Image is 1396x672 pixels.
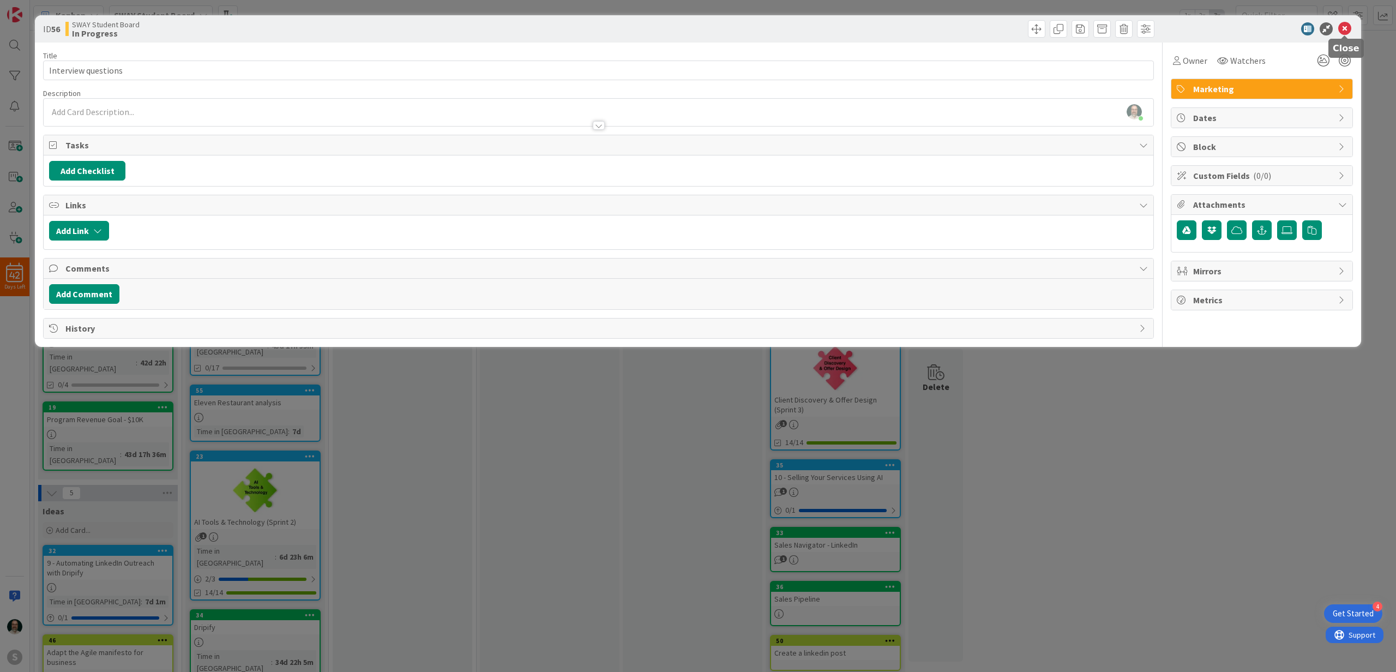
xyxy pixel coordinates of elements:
span: Tasks [65,139,1134,152]
span: Attachments [1193,198,1333,211]
button: Add Link [49,221,109,241]
span: ( 0/0 ) [1253,170,1271,181]
label: Title [43,51,57,61]
span: Links [65,199,1134,212]
input: type card name here... [43,61,1154,80]
span: Marketing [1193,82,1333,95]
span: Comments [65,262,1134,275]
span: Metrics [1193,293,1333,307]
span: ID [43,22,60,35]
span: Block [1193,140,1333,153]
span: Custom Fields [1193,169,1333,182]
img: lnHWbgg1Ejk0LXEbgxa5puaEDdKwcAZd.png [1127,104,1142,119]
h5: Close [1333,43,1359,53]
div: Open Get Started checklist, remaining modules: 4 [1324,604,1382,623]
div: 4 [1373,602,1382,611]
span: Support [23,2,50,15]
button: Add Comment [49,284,119,304]
button: Add Checklist [49,161,125,181]
span: Owner [1183,54,1207,67]
span: Mirrors [1193,265,1333,278]
span: History [65,322,1134,335]
span: Watchers [1230,54,1266,67]
div: Get Started [1333,608,1374,619]
span: Dates [1193,111,1333,124]
span: Description [43,88,81,98]
span: SWAY Student Board [72,20,140,29]
b: In Progress [72,29,140,38]
b: 56 [51,23,60,34]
